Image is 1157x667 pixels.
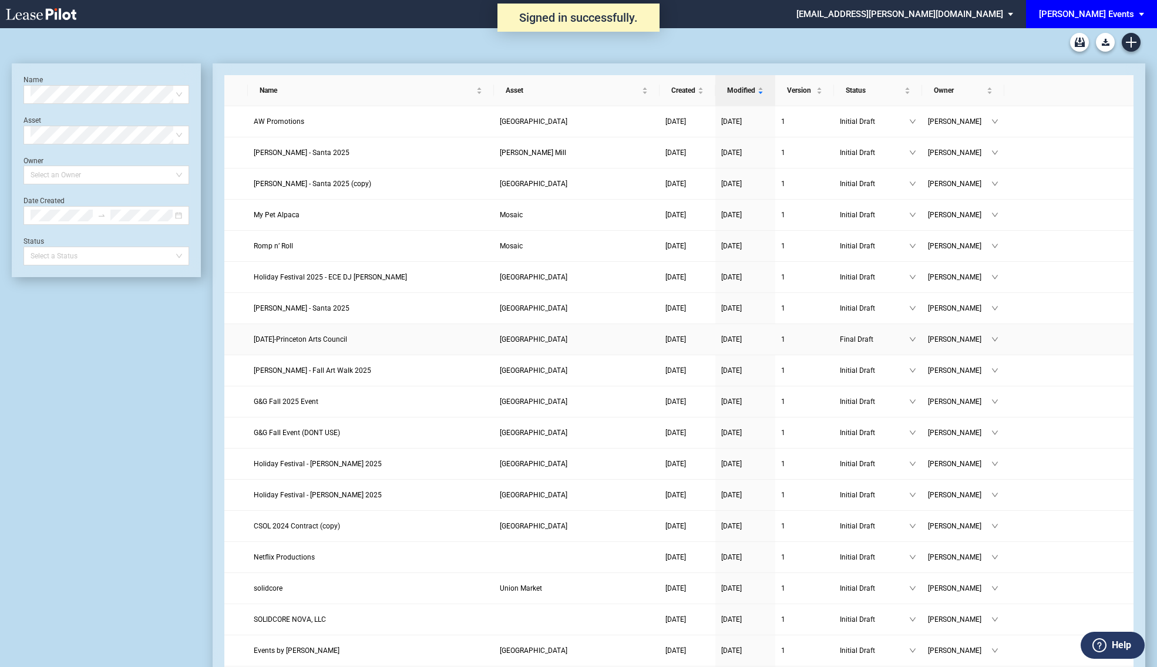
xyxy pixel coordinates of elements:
[500,365,654,376] a: [GEOGRAPHIC_DATA]
[781,366,785,375] span: 1
[928,551,991,563] span: [PERSON_NAME]
[721,614,769,625] a: [DATE]
[834,75,922,106] th: Status
[665,615,686,624] span: [DATE]
[721,582,769,594] a: [DATE]
[1070,33,1089,52] a: Archive
[781,458,828,470] a: 1
[781,271,828,283] a: 1
[909,149,916,156] span: down
[909,647,916,654] span: down
[909,616,916,623] span: down
[97,211,106,220] span: to
[665,178,709,190] a: [DATE]
[991,398,998,405] span: down
[500,429,567,437] span: Freshfields Village
[840,209,909,221] span: Initial Draft
[665,365,709,376] a: [DATE]
[260,85,475,96] span: Name
[721,211,742,219] span: [DATE]
[840,147,909,159] span: Initial Draft
[991,305,998,312] span: down
[991,523,998,530] span: down
[928,396,991,407] span: [PERSON_NAME]
[928,458,991,470] span: [PERSON_NAME]
[500,522,567,530] span: Freshfields Village
[254,646,339,655] span: Events by Josie
[909,118,916,125] span: down
[500,460,567,468] span: Freshfields Village
[665,584,686,592] span: [DATE]
[991,336,998,343] span: down
[665,396,709,407] a: [DATE]
[727,85,755,96] span: Modified
[23,237,44,245] label: Status
[721,427,769,439] a: [DATE]
[909,554,916,561] span: down
[721,147,769,159] a: [DATE]
[775,75,834,106] th: Version
[840,458,909,470] span: Initial Draft
[500,582,654,594] a: Union Market
[846,85,902,96] span: Status
[721,271,769,283] a: [DATE]
[665,646,686,655] span: [DATE]
[991,585,998,592] span: down
[721,149,742,157] span: [DATE]
[721,615,742,624] span: [DATE]
[715,75,775,106] th: Modified
[840,489,909,501] span: Initial Draft
[991,118,998,125] span: down
[1096,33,1115,52] a: Download Blank Form
[721,458,769,470] a: [DATE]
[254,614,489,625] a: SOLIDCORE NOVA, LLC
[991,274,998,281] span: down
[665,271,709,283] a: [DATE]
[721,397,742,406] span: [DATE]
[840,551,909,563] span: Initial Draft
[248,75,495,106] th: Name
[665,149,686,157] span: [DATE]
[991,429,998,436] span: down
[928,240,991,252] span: [PERSON_NAME]
[721,209,769,221] a: [DATE]
[500,149,566,157] span: Atherton Mill
[909,429,916,436] span: down
[254,429,340,437] span: G&G Fall Event (DONT USE)
[500,458,654,470] a: [GEOGRAPHIC_DATA]
[721,178,769,190] a: [DATE]
[254,271,489,283] a: Holiday Festival 2025 - ECE DJ [PERSON_NAME]
[781,582,828,594] a: 1
[500,211,523,219] span: Mosaic
[781,520,828,532] a: 1
[928,209,991,221] span: [PERSON_NAME]
[721,460,742,468] span: [DATE]
[254,645,489,656] a: Events by [PERSON_NAME]
[254,522,340,530] span: CSOL 2024 Contract (copy)
[500,396,654,407] a: [GEOGRAPHIC_DATA]
[721,302,769,314] a: [DATE]
[781,460,785,468] span: 1
[928,147,991,159] span: [PERSON_NAME]
[500,333,654,345] a: [GEOGRAPHIC_DATA]
[665,397,686,406] span: [DATE]
[781,397,785,406] span: 1
[928,645,991,656] span: [PERSON_NAME]
[1122,33,1141,52] a: Create new document
[665,209,709,221] a: [DATE]
[840,614,909,625] span: Initial Draft
[665,240,709,252] a: [DATE]
[781,211,785,219] span: 1
[781,209,828,221] a: 1
[721,180,742,188] span: [DATE]
[665,333,709,345] a: [DATE]
[500,645,654,656] a: [GEOGRAPHIC_DATA]
[721,646,742,655] span: [DATE]
[721,491,742,499] span: [DATE]
[721,396,769,407] a: [DATE]
[500,117,567,126] span: Downtown Palm Beach Gardens
[781,304,785,312] span: 1
[665,429,686,437] span: [DATE]
[665,366,686,375] span: [DATE]
[781,522,785,530] span: 1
